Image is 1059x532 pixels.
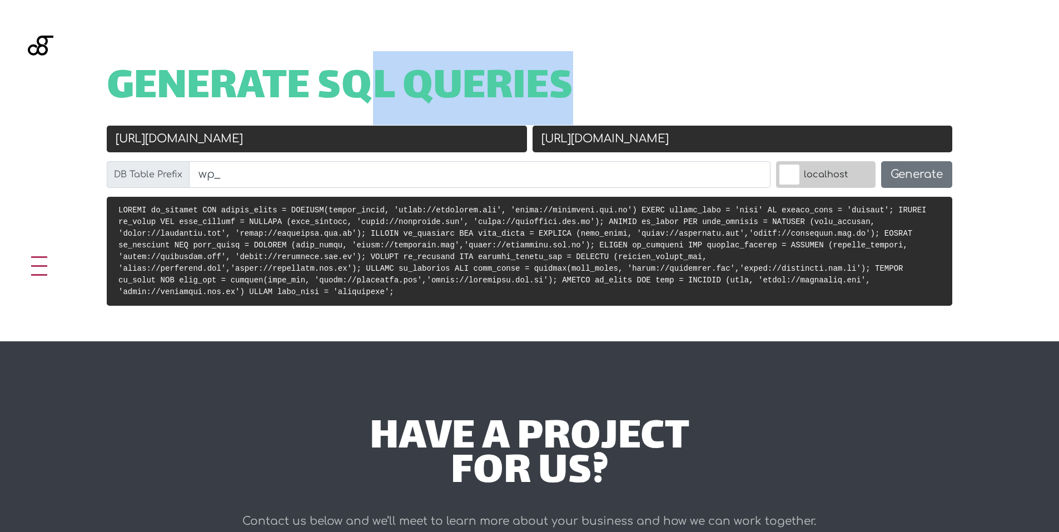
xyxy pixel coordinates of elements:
[881,161,952,188] button: Generate
[118,206,926,296] code: LOREMI do_sitamet CON adipis_elits = DOEIUSM(tempor_incid, 'utlab://etdolorem.ali', 'enima://mini...
[107,126,527,152] input: Old URL
[28,36,53,119] img: Blackgate
[533,126,953,152] input: New URL
[200,421,859,491] div: have a project for us?
[776,161,876,188] label: localhost
[107,161,190,188] label: DB Table Prefix
[107,71,573,106] span: Generate SQL Queries
[189,161,770,188] input: wp_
